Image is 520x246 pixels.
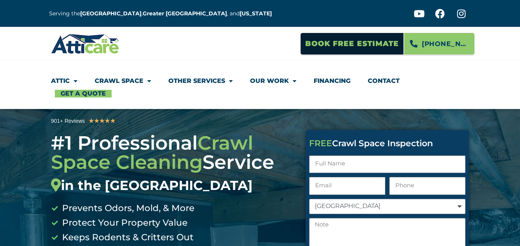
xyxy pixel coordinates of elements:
span: Keeps Rodents & Critters Out [60,230,194,245]
a: [PHONE_NUMBER] [404,33,475,55]
i: ★ [89,116,94,126]
span: FREE [309,138,332,149]
span: Crawl Space Cleaning [51,131,253,174]
div: Crawl Space Inspection [309,139,466,148]
div: in the [GEOGRAPHIC_DATA] [51,178,294,193]
span: Protect Your Property Value [60,216,188,230]
span: Book Free Estimate [305,36,399,51]
a: Contact [368,72,400,90]
span: Prevents Odors, Mold, & More [60,201,194,216]
a: Book Free Estimate [300,33,404,55]
i: ★ [110,116,115,126]
a: [GEOGRAPHIC_DATA] [80,10,142,17]
a: [US_STATE] [240,10,272,17]
div: 901+ Reviews [51,117,85,125]
a: Greater [GEOGRAPHIC_DATA] [143,10,227,17]
a: Crawl Space [95,72,151,90]
a: Financing [314,72,351,90]
nav: Menu [51,72,469,97]
i: ★ [94,116,99,126]
a: Other Services [168,72,233,90]
div: 5/5 [89,116,115,126]
input: Only numbers and phone characters (#, -, *, etc) are accepted. [389,177,466,195]
input: Email [309,177,385,195]
h3: #1 Professional Service [51,134,294,193]
span: [PHONE_NUMBER] [422,37,469,50]
i: ★ [105,116,110,126]
a: Attic [51,72,77,90]
a: Get A Quote [55,90,112,97]
i: ★ [99,116,105,126]
input: Full Name [309,155,466,173]
p: Serving the , , and [49,9,278,18]
a: Our Work [250,72,296,90]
